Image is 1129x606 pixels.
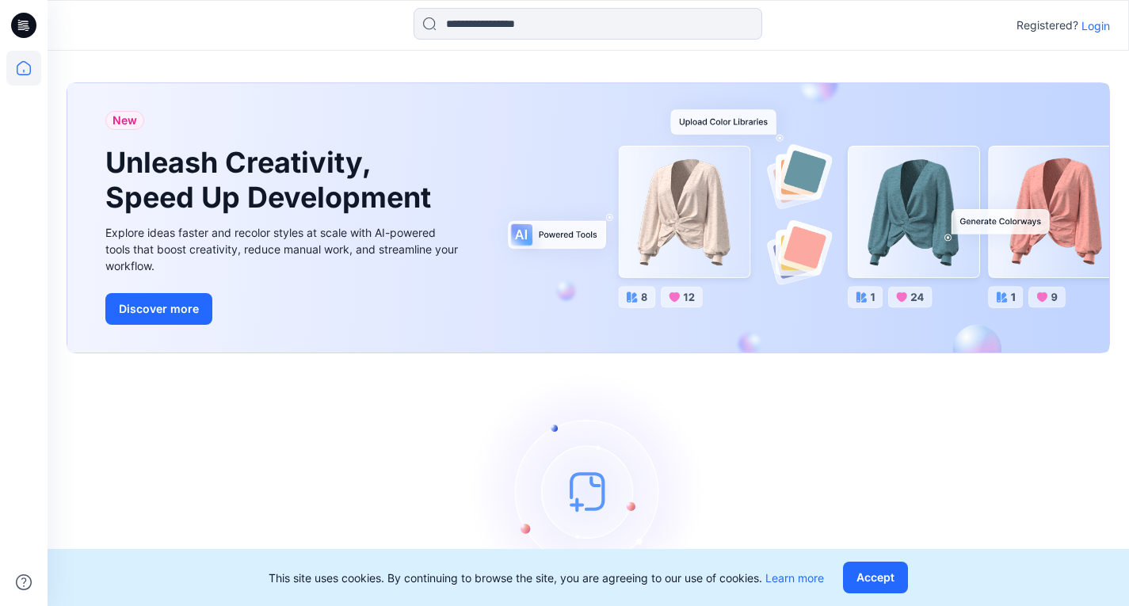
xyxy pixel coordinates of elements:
span: New [113,111,137,130]
p: Registered? [1016,16,1078,35]
h1: Unleash Creativity, Speed Up Development [105,146,438,214]
p: Login [1081,17,1110,34]
button: Discover more [105,293,212,325]
a: Discover more [105,293,462,325]
button: Accept [843,562,908,593]
div: Explore ideas faster and recolor styles at scale with AI-powered tools that boost creativity, red... [105,224,462,274]
p: This site uses cookies. By continuing to browse the site, you are agreeing to our use of cookies. [269,570,824,586]
a: Learn more [765,571,824,585]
